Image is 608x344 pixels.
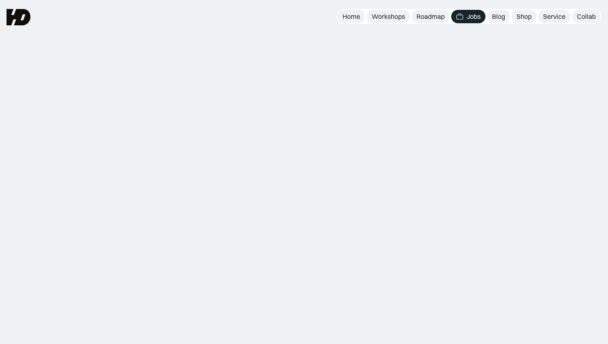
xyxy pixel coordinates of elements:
[367,10,410,23] a: Workshops
[487,10,510,23] a: Blog
[343,12,360,21] div: Home
[572,10,601,23] a: Collab
[372,12,405,21] div: Workshops
[492,12,505,21] div: Blog
[338,10,365,23] a: Home
[467,12,481,21] div: Jobs
[543,12,566,21] div: Service
[416,12,445,21] div: Roadmap
[577,12,596,21] div: Collab
[512,10,537,23] a: Shop
[451,10,486,23] a: Jobs
[538,10,570,23] a: Service
[412,10,450,23] a: Roadmap
[517,12,532,21] div: Shop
